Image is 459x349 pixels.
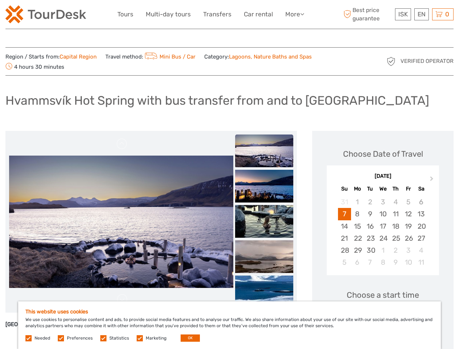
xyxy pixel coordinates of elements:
span: ISK [398,11,408,18]
button: Open LiveChat chat widget [84,11,92,20]
div: [DATE] [327,173,439,180]
div: Choose Saturday, September 20th, 2025 [415,220,427,232]
label: Needed [35,335,50,341]
div: We [377,184,389,194]
div: Choose Sunday, September 14th, 2025 [338,220,351,232]
div: Choose Date of Travel [343,148,423,160]
img: 4075f79dabce4cc29c40dc1d5bb4bbb2_slider_thumbnail.jpeg [235,240,293,273]
div: Choose Monday, September 29th, 2025 [351,244,364,256]
span: Travel method: [105,51,196,61]
a: Capital Region [60,53,97,60]
div: We use cookies to personalise content and ads, to provide social media features and to analyse ou... [18,301,441,349]
img: 120-15d4194f-c635-41b9-a512-a3cb382bfb57_logo_small.png [5,5,86,23]
div: Choose Saturday, September 27th, 2025 [415,232,427,244]
div: Choose Thursday, September 25th, 2025 [389,232,402,244]
img: a0092645024d40a7b0c90e53b724a823_slider_thumbnail.jpeg [235,135,293,167]
strong: [GEOGRAPHIC_DATA] is the #1 place to visit in the world in [DATE] according to Timeout [5,321,231,328]
label: Marketing [146,335,166,341]
span: Category: [204,53,312,61]
div: Not available Friday, September 5th, 2025 [402,196,415,208]
span: Region / Starts from: [5,53,97,61]
a: Transfers [203,9,231,20]
div: EN [414,8,429,20]
div: Choose Sunday, September 7th, 2025 [338,208,351,220]
div: Choose Thursday, September 11th, 2025 [389,208,402,220]
div: Choose Tuesday, September 23rd, 2025 [364,232,377,244]
div: Choose Monday, September 8th, 2025 [351,208,364,220]
div: Choose Wednesday, September 24th, 2025 [377,232,389,244]
div: Choose Monday, October 6th, 2025 [351,256,364,268]
span: 0 [444,11,450,18]
div: Choose Friday, September 12th, 2025 [402,208,415,220]
div: Su [338,184,351,194]
div: Choose Friday, September 19th, 2025 [402,220,415,232]
div: Choose Tuesday, October 7th, 2025 [364,256,377,268]
span: Verified Operator [400,57,454,65]
p: We're away right now. Please check back later! [10,13,82,19]
div: Not available Tuesday, September 2nd, 2025 [364,196,377,208]
img: a0092645024d40a7b0c90e53b724a823_main_slider.jpeg [9,156,233,288]
label: Statistics [109,335,129,341]
div: Choose Tuesday, September 30th, 2025 [364,244,377,256]
div: Sa [415,184,427,194]
div: Choose Wednesday, October 1st, 2025 [377,244,389,256]
div: Choose Tuesday, September 16th, 2025 [364,220,377,232]
span: 4 hours 30 minutes [5,61,64,72]
div: Not available Thursday, September 4th, 2025 [389,196,402,208]
div: Choose Sunday, October 5th, 2025 [338,256,351,268]
button: Next Month [427,174,438,186]
div: Choose Wednesday, September 17th, 2025 [377,220,389,232]
div: month 2025-09 [329,196,436,268]
div: Not available Monday, September 1st, 2025 [351,196,364,208]
div: Choose Wednesday, October 8th, 2025 [377,256,389,268]
div: Mo [351,184,364,194]
a: Lagoons, Nature Baths and Spas [229,53,312,60]
a: Mini Bus / Car [143,53,196,60]
h5: This website uses cookies [25,309,434,315]
div: Not available Wednesday, September 3rd, 2025 [377,196,389,208]
div: Choose Monday, September 15th, 2025 [351,220,364,232]
img: 32eb2386f24e443e936de40c7f2abf66_slider_thumbnail.jpeg [235,205,293,238]
div: Th [389,184,402,194]
div: Choose Sunday, September 28th, 2025 [338,244,351,256]
div: Choose Saturday, September 13th, 2025 [415,208,427,220]
span: Choose a start time [347,289,419,301]
div: Choose Friday, October 3rd, 2025 [402,244,415,256]
div: Choose Saturday, October 4th, 2025 [415,244,427,256]
img: e2789be4f5a34e6693e929a7aef51185_slider_thumbnail.jpeg [235,170,293,202]
div: Choose Sunday, September 21st, 2025 [338,232,351,244]
div: Choose Friday, October 10th, 2025 [402,256,415,268]
div: Not available Sunday, August 31st, 2025 [338,196,351,208]
h1: Hvammsvík Hot Spring with bus transfer from and to [GEOGRAPHIC_DATA] [5,93,429,108]
div: Choose Thursday, September 18th, 2025 [389,220,402,232]
label: Preferences [67,335,93,341]
div: Choose Friday, September 26th, 2025 [402,232,415,244]
a: Tours [117,9,133,20]
img: verified_operator_grey_128.png [385,56,397,67]
div: Choose Monday, September 22nd, 2025 [351,232,364,244]
div: Choose Saturday, October 11th, 2025 [415,256,427,268]
span: Best price guarantee [342,6,393,22]
a: More [285,9,304,20]
button: OK [181,334,200,342]
a: Multi-day tours [146,9,191,20]
div: Choose Thursday, October 2nd, 2025 [389,244,402,256]
div: Tu [364,184,377,194]
div: Choose Tuesday, September 9th, 2025 [364,208,377,220]
img: 31663843146548a9a5227f7d34f670d2_slider_thumbnail.jpeg [235,276,293,308]
div: Choose Wednesday, September 10th, 2025 [377,208,389,220]
a: Car rental [244,9,273,20]
div: Choose Thursday, October 9th, 2025 [389,256,402,268]
div: Not available Saturday, September 6th, 2025 [415,196,427,208]
div: Fr [402,184,415,194]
